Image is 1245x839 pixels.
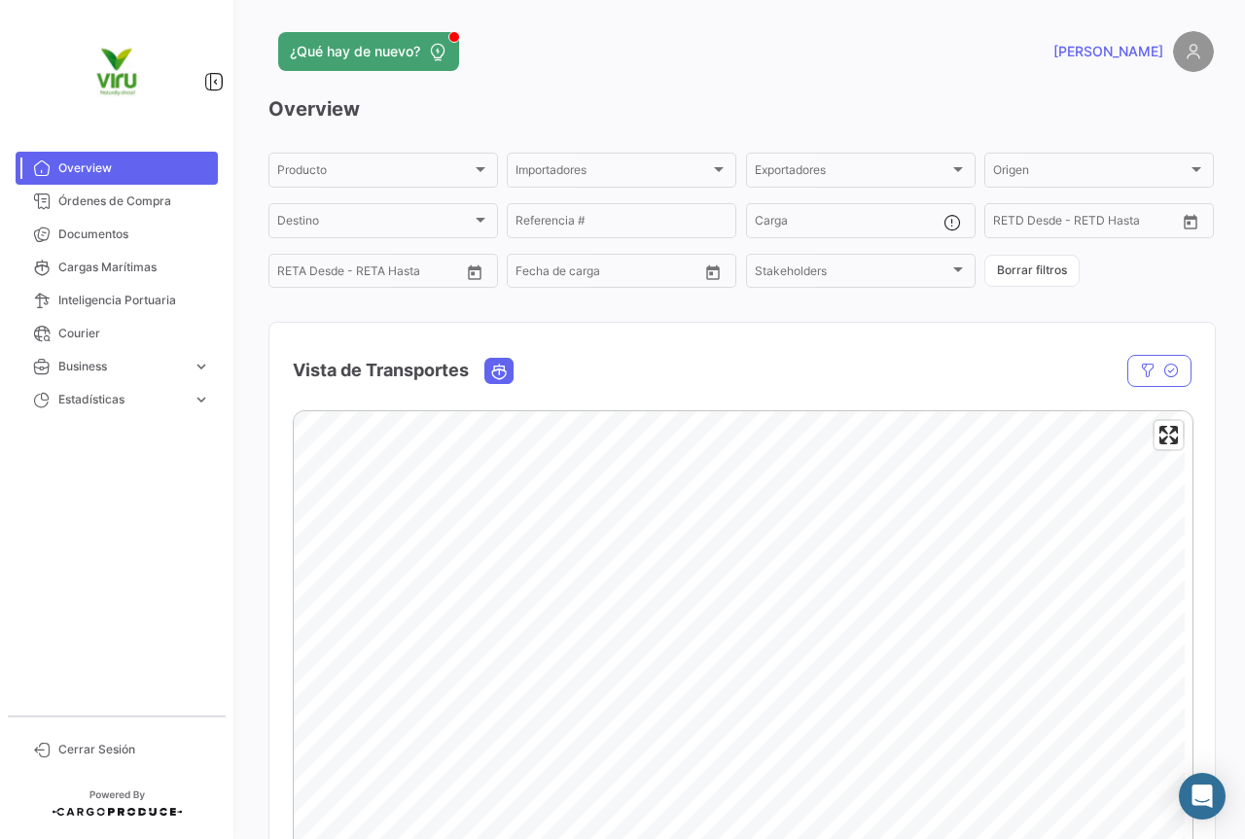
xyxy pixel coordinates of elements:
[277,166,472,180] span: Producto
[58,358,185,375] span: Business
[58,292,210,309] span: Inteligencia Portuaria
[58,325,210,342] span: Courier
[16,218,218,251] a: Documentos
[16,284,218,317] a: Inteligencia Portuaria
[290,42,420,61] span: ¿Qué hay de nuevo?
[16,317,218,350] a: Courier
[16,185,218,218] a: Órdenes de Compra
[516,267,551,281] input: Desde
[58,159,210,177] span: Overview
[16,251,218,284] a: Cargas Marítimas
[193,391,210,408] span: expand_more
[268,95,1214,122] h3: Overview
[278,32,459,71] button: ¿Qué hay de nuevo?
[485,359,513,383] button: Ocean
[16,152,218,185] a: Overview
[58,259,210,276] span: Cargas Marítimas
[277,267,312,281] input: Desde
[564,267,652,281] input: Hasta
[277,217,472,230] span: Destino
[193,358,210,375] span: expand_more
[1053,42,1163,61] span: [PERSON_NAME]
[1176,207,1205,236] button: Open calendar
[1042,217,1129,230] input: Hasta
[460,258,489,287] button: Open calendar
[326,267,413,281] input: Hasta
[755,267,949,281] span: Stakeholders
[516,166,710,180] span: Importadores
[58,192,210,210] span: Órdenes de Compra
[993,166,1188,180] span: Origen
[293,357,469,384] h4: Vista de Transportes
[58,741,210,758] span: Cerrar Sesión
[58,391,185,408] span: Estadísticas
[68,23,165,121] img: viru.png
[984,255,1080,287] button: Borrar filtros
[58,226,210,243] span: Documentos
[698,258,728,287] button: Open calendar
[1179,773,1226,820] div: Abrir Intercom Messenger
[993,217,1028,230] input: Desde
[755,166,949,180] span: Exportadores
[1173,31,1214,72] img: placeholder-user.png
[1155,421,1183,449] button: Enter fullscreen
